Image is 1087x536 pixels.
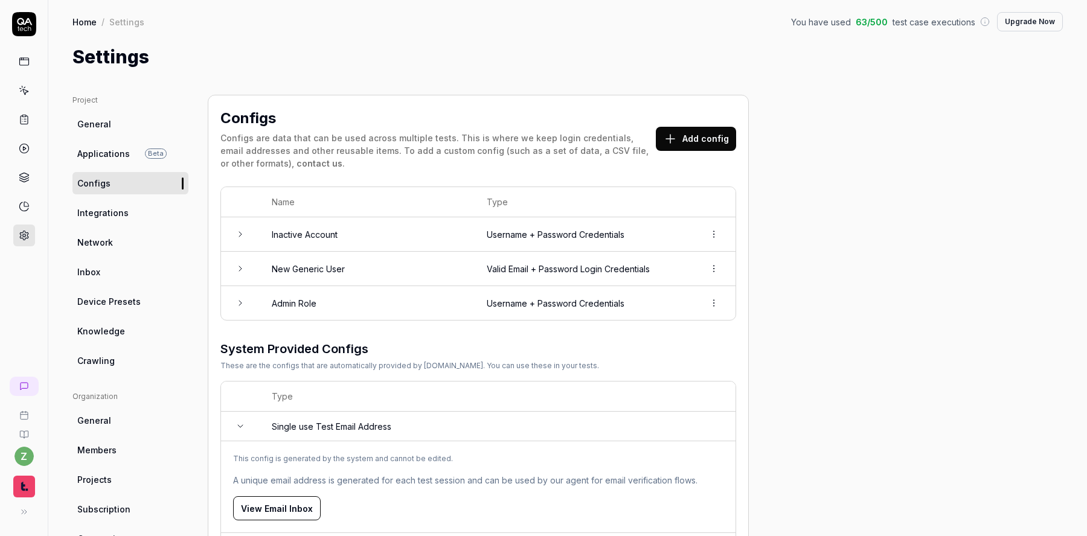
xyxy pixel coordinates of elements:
button: Add config [656,127,736,151]
span: Inbox [77,266,100,278]
a: General [72,113,188,135]
span: Network [77,236,113,249]
th: Type [260,381,736,412]
a: View Email Inbox [233,496,723,520]
a: Subscription [72,498,188,520]
span: General [77,414,111,427]
td: Inactive Account [260,217,475,252]
span: You have used [791,16,851,28]
a: Home [72,16,97,28]
span: Integrations [77,206,129,219]
td: Single use Test Email Address [260,412,736,441]
a: Integrations [72,202,188,224]
h1: Settings [72,43,149,71]
div: Organization [72,391,188,402]
a: Inbox [72,261,188,283]
a: Book a call with us [5,401,43,420]
button: z [14,447,34,466]
th: Name [260,187,475,217]
a: Device Presets [72,290,188,313]
span: Knowledge [77,325,125,337]
a: General [72,409,188,432]
span: Beta [145,148,167,159]
div: Configs are data that can be used across multiple tests. This is where we keep login credentials,... [220,132,656,170]
a: Documentation [5,420,43,439]
a: Projects [72,468,188,491]
span: Projects [77,473,112,486]
td: Admin Role [260,286,475,320]
span: Subscription [77,503,130,515]
img: Timmy Logo [13,476,35,497]
span: Members [77,444,117,456]
span: Applications [77,147,130,160]
td: Username + Password Credentials [475,286,692,320]
span: 63 / 500 [856,16,888,28]
div: This config is generated by the system and cannot be edited. [233,453,723,464]
a: Configs [72,172,188,194]
span: General [77,118,111,130]
td: New Generic User [260,252,475,286]
button: View Email Inbox [233,496,321,520]
a: Crawling [72,349,188,372]
h2: Configs [220,107,276,129]
span: A unique email address is generated for each test session and can be used by our agent for email ... [233,474,697,487]
a: Network [72,231,188,254]
td: Valid Email + Password Login Credentials [475,252,692,286]
h3: System Provided Configs [220,340,599,358]
button: Timmy Logo [5,466,43,500]
span: Device Presets [77,295,141,308]
td: Username + Password Credentials [475,217,692,252]
span: Configs [77,177,111,190]
a: ApplicationsBeta [72,142,188,165]
div: / [101,16,104,28]
th: Type [475,187,692,217]
div: Project [72,95,188,106]
span: Crawling [77,354,115,367]
a: New conversation [10,377,39,396]
span: test case executions [893,16,975,28]
a: Members [72,439,188,461]
a: contact us [297,158,342,168]
div: These are the configs that are automatically provided by [DOMAIN_NAME]. You can use these in your... [220,360,599,371]
a: Knowledge [72,320,188,342]
div: Settings [109,16,144,28]
button: Upgrade Now [997,12,1063,31]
